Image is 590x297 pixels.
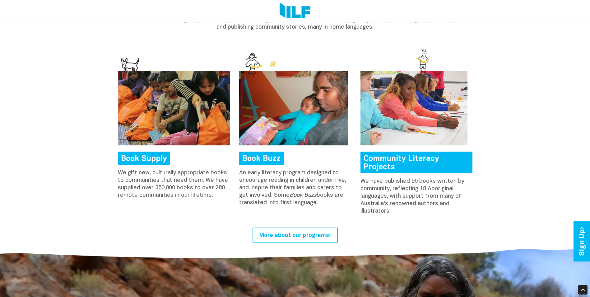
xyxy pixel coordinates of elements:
a: More about our programs [253,228,338,243]
div: Scroll Back to Top [578,285,588,295]
a: Community Literacy Projects [360,152,472,173]
p: We gift new, culturally appropriate books to communities that need them. We have supplied over 35... [118,169,230,199]
a: Book Supply [118,152,170,165]
p: We have published 90 books written by community, reflecting 18 Aboriginal languages, with support... [360,178,472,215]
p: An early literacy program designed to encourage reading in children under five, and inspire their... [239,169,351,207]
a: Book Buzz [239,152,284,165]
p: We are addressing the poor literacy rates in Indigenous remote communities, by gifting books, pro... [117,16,473,31]
img: Logo [280,2,310,19]
i: Book Buzz [290,193,317,198]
